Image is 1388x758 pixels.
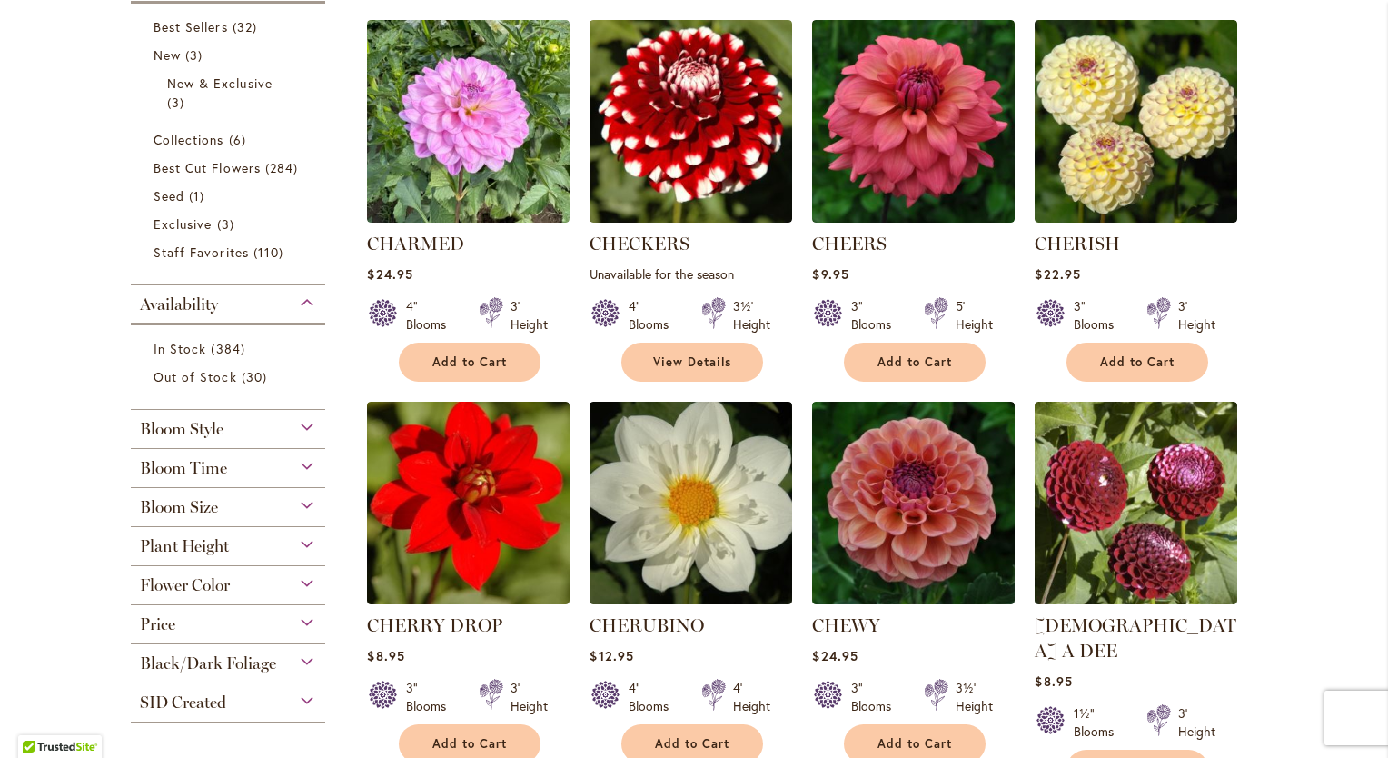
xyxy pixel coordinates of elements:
span: 1 [189,186,209,205]
a: [DEMOGRAPHIC_DATA] A DEE [1035,614,1236,662]
span: Seed [154,187,184,204]
img: CHECKERS [590,20,792,223]
span: Best Cut Flowers [154,159,261,176]
iframe: Launch Accessibility Center [14,693,64,744]
a: CHERRY DROP [367,614,502,636]
a: CHERUBINO [590,614,704,636]
a: CHERISH [1035,209,1237,226]
a: CHARMED [367,233,464,254]
span: Add to Cart [432,354,507,370]
span: Flower Color [140,575,230,595]
img: CHARMED [367,20,570,223]
span: Exclusive [154,215,212,233]
div: 1½" Blooms [1074,704,1125,741]
span: 110 [253,243,288,262]
span: Best Sellers [154,18,228,35]
button: Add to Cart [399,343,540,382]
span: Black/Dark Foliage [140,653,276,673]
a: Out of Stock 30 [154,367,307,386]
div: 3" Blooms [1074,297,1125,334]
span: 284 [265,158,302,177]
div: 3" Blooms [851,679,902,715]
span: Add to Cart [432,736,507,752]
span: In Stock [154,340,206,357]
span: Bloom Style [140,419,223,439]
span: View Details [653,354,731,370]
a: Best Cut Flowers [154,158,307,177]
a: Collections [154,130,307,149]
div: 3' Height [1178,297,1215,334]
div: 5' Height [956,297,993,334]
span: Add to Cart [1100,354,1175,370]
a: In Stock 384 [154,339,307,358]
span: 32 [233,17,262,36]
span: Plant Height [140,536,229,556]
a: Seed [154,186,307,205]
a: Best Sellers [154,17,307,36]
div: 4' Height [733,679,770,715]
div: 3' Height [1178,704,1215,741]
a: Exclusive [154,214,307,234]
div: 3" Blooms [851,297,902,334]
span: Add to Cart [877,736,952,752]
span: 6 [229,130,251,149]
a: CHICK A DEE [1035,591,1237,608]
span: Collections [154,131,224,148]
div: 3' Height [511,297,548,334]
span: Add to Cart [877,354,952,370]
span: 3 [167,93,189,112]
a: New &amp; Exclusive [167,74,293,112]
span: Bloom Size [140,497,218,517]
a: CHEERS [812,209,1015,226]
div: 3½' Height [733,297,770,334]
a: CHEWY [812,591,1015,608]
a: New [154,45,307,65]
p: Unavailable for the season [590,265,792,283]
img: CHERUBINO [590,402,792,604]
span: 3 [217,214,239,234]
span: $24.95 [812,647,858,664]
span: Availability [140,294,218,314]
div: 4" Blooms [406,297,457,334]
img: CHEERS [812,20,1015,223]
span: $24.95 [367,265,412,283]
span: $22.95 [1035,265,1080,283]
a: CHERRY DROP [367,591,570,608]
a: View Details [621,343,763,382]
span: 3 [185,45,207,65]
div: 3" Blooms [406,679,457,715]
img: CHERRY DROP [367,402,570,604]
span: 30 [242,367,272,386]
a: CHARMED [367,209,570,226]
span: Price [140,614,175,634]
span: $8.95 [1035,673,1072,690]
button: Add to Cart [1066,343,1208,382]
a: Staff Favorites [154,243,307,262]
span: $8.95 [367,647,404,664]
a: CHECKERS [590,209,792,226]
a: CHERUBINO [590,591,792,608]
a: CHECKERS [590,233,689,254]
span: New [154,46,181,64]
img: CHEWY [812,402,1015,604]
span: Bloom Time [140,458,227,478]
span: Add to Cart [655,736,729,752]
img: CHICK A DEE [1035,402,1237,604]
div: 4" Blooms [629,297,679,334]
div: 3½' Height [956,679,993,715]
span: SID Created [140,693,226,713]
button: Add to Cart [844,343,986,382]
span: New & Exclusive [167,75,273,92]
img: CHERISH [1035,20,1237,223]
span: $9.95 [812,265,848,283]
div: 3' Height [511,679,548,715]
a: CHEWY [812,614,880,636]
a: CHEERS [812,233,887,254]
span: Staff Favorites [154,244,249,261]
span: $12.95 [590,647,633,664]
a: CHERISH [1035,233,1120,254]
div: 4" Blooms [629,679,679,715]
span: 384 [211,339,249,358]
span: Out of Stock [154,368,237,385]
